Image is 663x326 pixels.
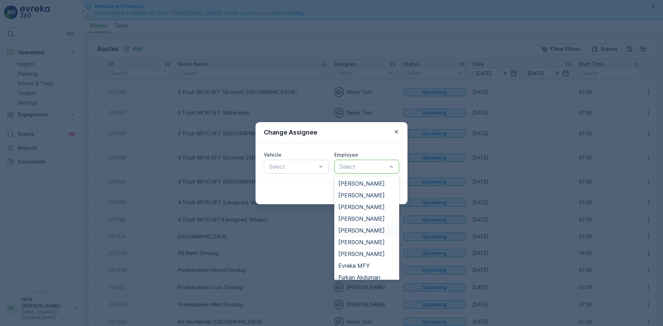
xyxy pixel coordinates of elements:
span: [PERSON_NAME] [338,192,385,198]
span: Evreka MFY [338,263,370,269]
span: [PERSON_NAME] [338,204,385,210]
span: [PERSON_NAME] [338,239,385,245]
span: [PERSON_NAME] [338,180,385,187]
p: Select [339,162,387,171]
span: [PERSON_NAME] [338,227,385,234]
p: Select [269,162,317,171]
span: Furkan Akduman [338,274,380,280]
span: [PERSON_NAME] [338,251,385,257]
label: Employee [334,152,358,158]
p: Change Assignee [264,128,317,137]
span: [PERSON_NAME] [338,216,385,222]
label: Vehicle [264,152,281,158]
